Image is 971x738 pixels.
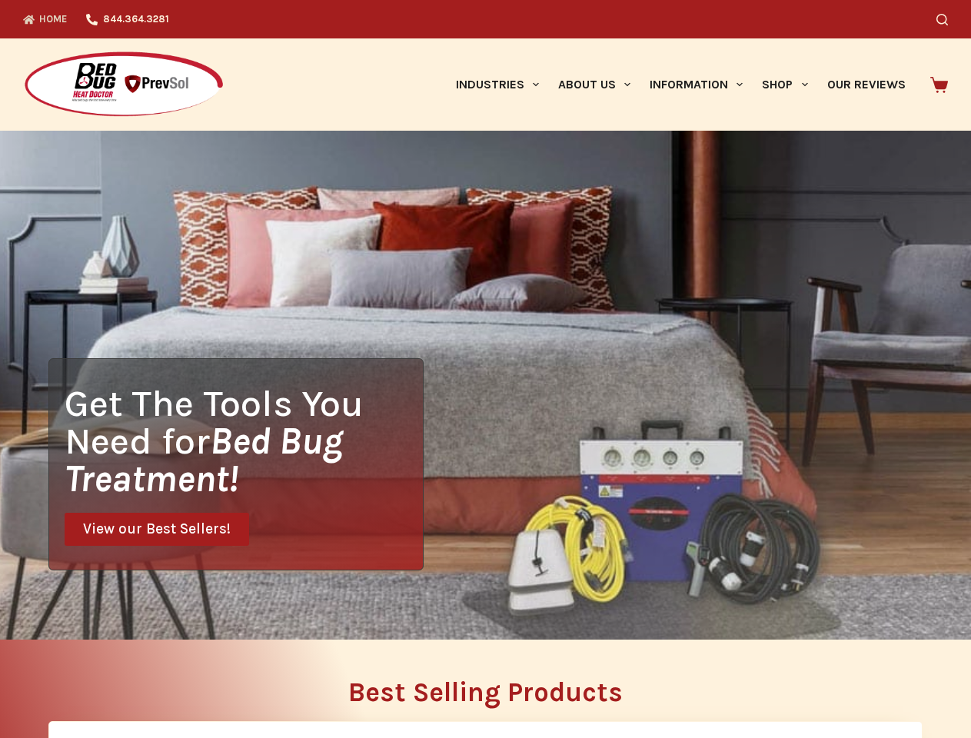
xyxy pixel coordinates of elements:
img: Prevsol/Bed Bug Heat Doctor [23,51,224,119]
h1: Get The Tools You Need for [65,384,423,497]
h2: Best Selling Products [48,679,923,706]
a: Shop [753,38,817,131]
a: Our Reviews [817,38,915,131]
a: About Us [548,38,640,131]
a: Industries [446,38,548,131]
a: Information [640,38,753,131]
button: Search [936,14,948,25]
i: Bed Bug Treatment! [65,419,343,500]
nav: Primary [446,38,915,131]
a: View our Best Sellers! [65,513,249,546]
span: View our Best Sellers! [83,522,231,537]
